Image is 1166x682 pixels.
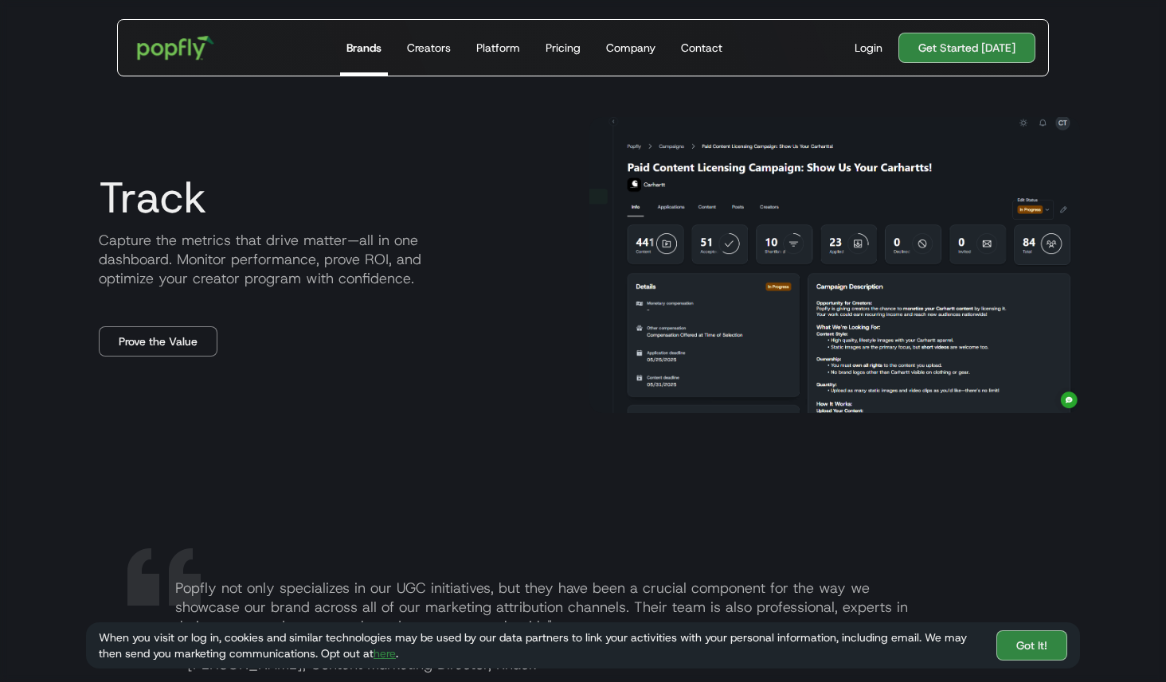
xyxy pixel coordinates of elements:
a: Platform [470,20,526,76]
a: Pricing [539,20,587,76]
div: When you visit or log in, cookies and similar technologies may be used by our data partners to li... [99,629,984,661]
div: Company [606,40,655,56]
a: Prove the Value [99,326,217,357]
div: Contact [681,40,722,56]
a: here [374,646,396,661]
h3: Track [86,173,577,221]
a: Got It! [996,630,1067,661]
a: Contact [675,20,729,76]
a: Company [600,20,662,76]
div: Login [855,40,882,56]
div: Platform [476,40,520,56]
a: Get Started [DATE] [898,33,1035,63]
p: Capture the metrics that drive matter—all in one dashboard. Monitor performance, prove ROI, and o... [86,231,577,288]
div: Pricing [546,40,581,56]
div: Brands [346,40,381,56]
div: Creators [407,40,451,56]
a: home [127,25,225,71]
p: Popfly not only specializes in our UGC initiatives, but they have been a crucial component for th... [162,579,1042,674]
a: Login [848,40,889,56]
a: Creators [401,20,457,76]
a: Brands [340,20,388,76]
